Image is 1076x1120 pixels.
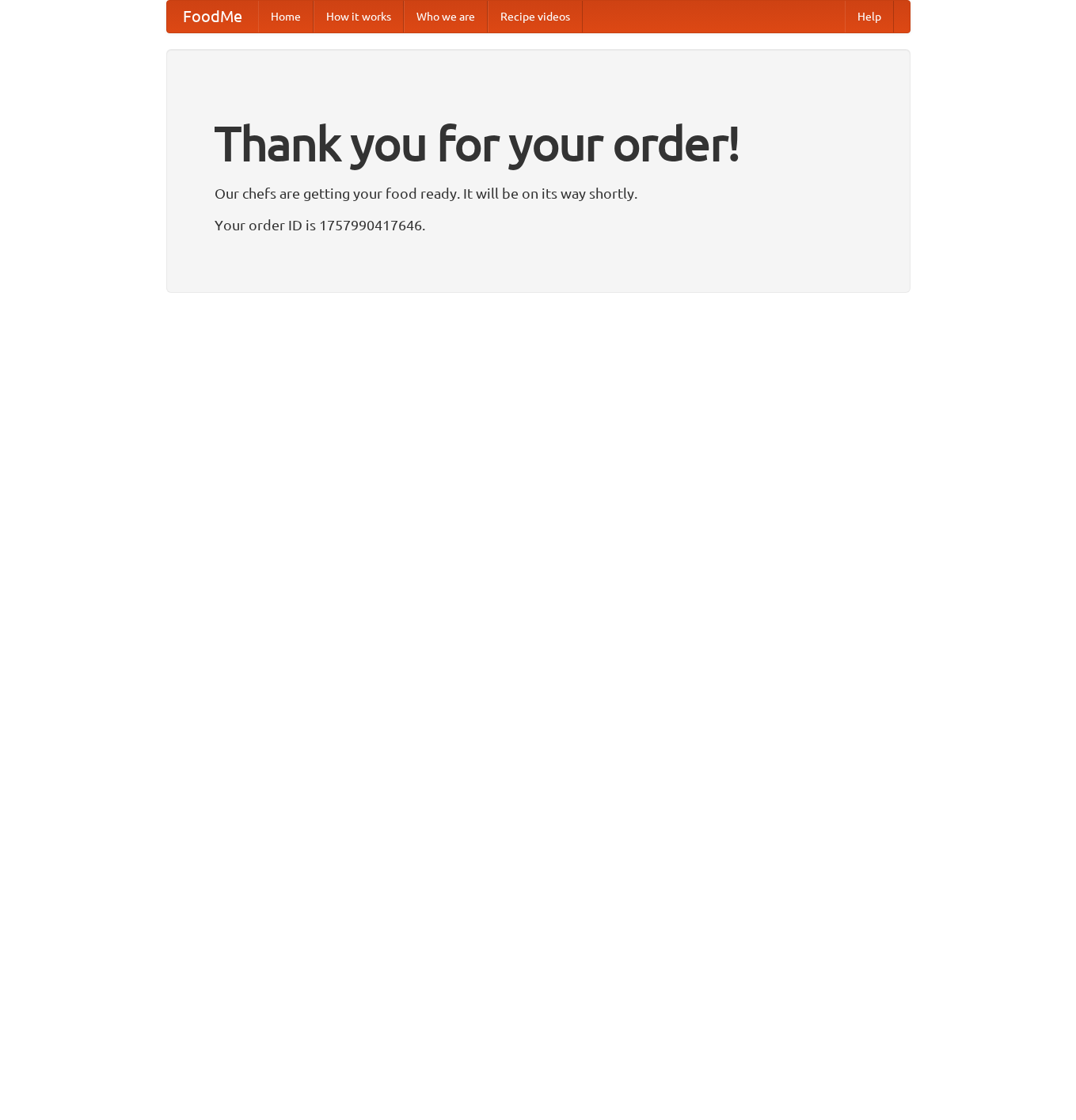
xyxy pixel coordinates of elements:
a: Who we are [404,1,488,32]
a: Recipe videos [488,1,583,32]
h1: Thank you for your order! [215,105,862,181]
p: Your order ID is 1757990417646. [215,213,862,237]
p: Our chefs are getting your food ready. It will be on its way shortly. [215,181,862,205]
a: FoodMe [167,1,258,32]
a: Help [845,1,894,32]
a: How it works [314,1,404,32]
a: Home [258,1,314,32]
